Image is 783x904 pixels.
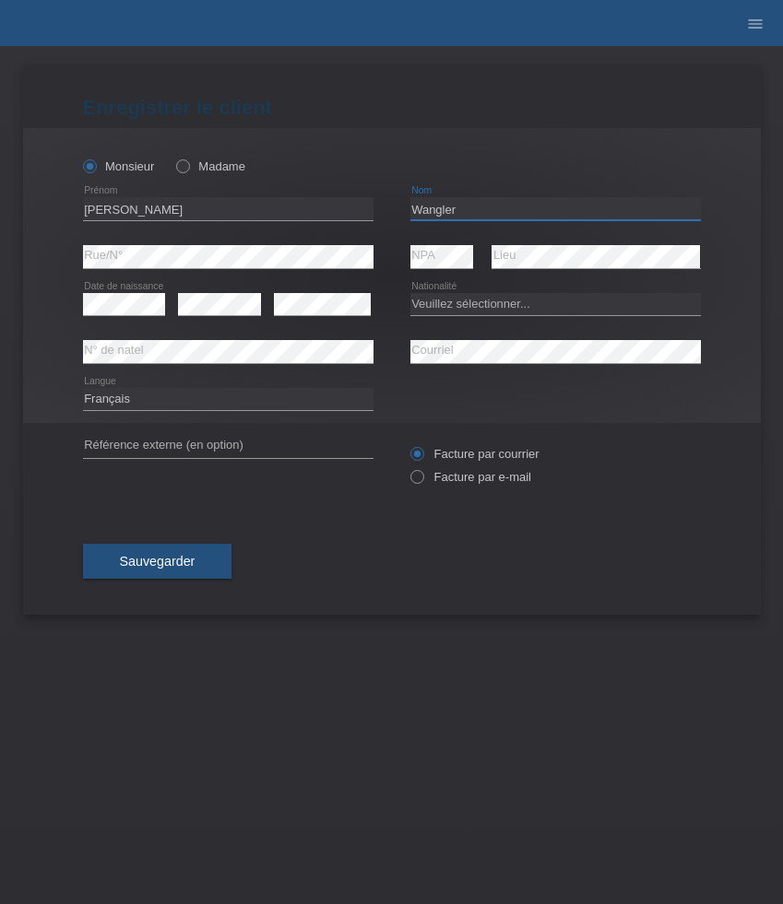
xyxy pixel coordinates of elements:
[120,554,196,569] span: Sauvegarder
[410,447,540,461] label: Facture par courrier
[176,159,188,171] input: Madame
[410,470,422,493] input: Facture par e-mail
[410,470,531,484] label: Facture par e-mail
[83,544,232,579] button: Sauvegarder
[176,159,245,173] label: Madame
[737,18,774,29] a: menu
[83,159,155,173] label: Monsieur
[746,15,765,33] i: menu
[410,447,422,470] input: Facture par courrier
[83,159,95,171] input: Monsieur
[83,96,701,119] h1: Enregistrer le client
